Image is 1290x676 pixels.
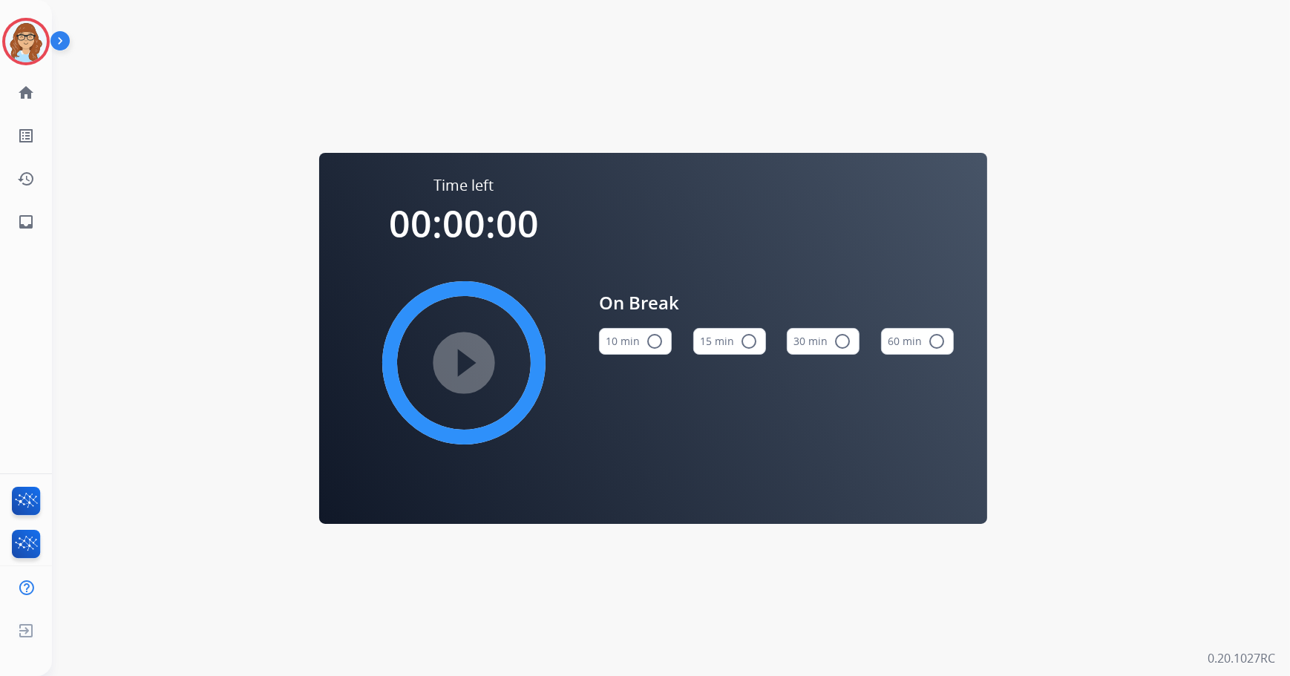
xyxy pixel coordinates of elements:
[17,170,35,188] mat-icon: history
[1208,649,1275,667] p: 0.20.1027RC
[434,175,494,196] span: Time left
[389,198,539,249] span: 00:00:00
[646,332,664,350] mat-icon: radio_button_unchecked
[17,213,35,231] mat-icon: inbox
[928,332,946,350] mat-icon: radio_button_unchecked
[599,289,954,316] span: On Break
[693,328,766,355] button: 15 min
[787,328,860,355] button: 30 min
[5,21,47,62] img: avatar
[740,332,758,350] mat-icon: radio_button_unchecked
[599,328,672,355] button: 10 min
[834,332,851,350] mat-icon: radio_button_unchecked
[17,84,35,102] mat-icon: home
[17,127,35,145] mat-icon: list_alt
[881,328,954,355] button: 60 min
